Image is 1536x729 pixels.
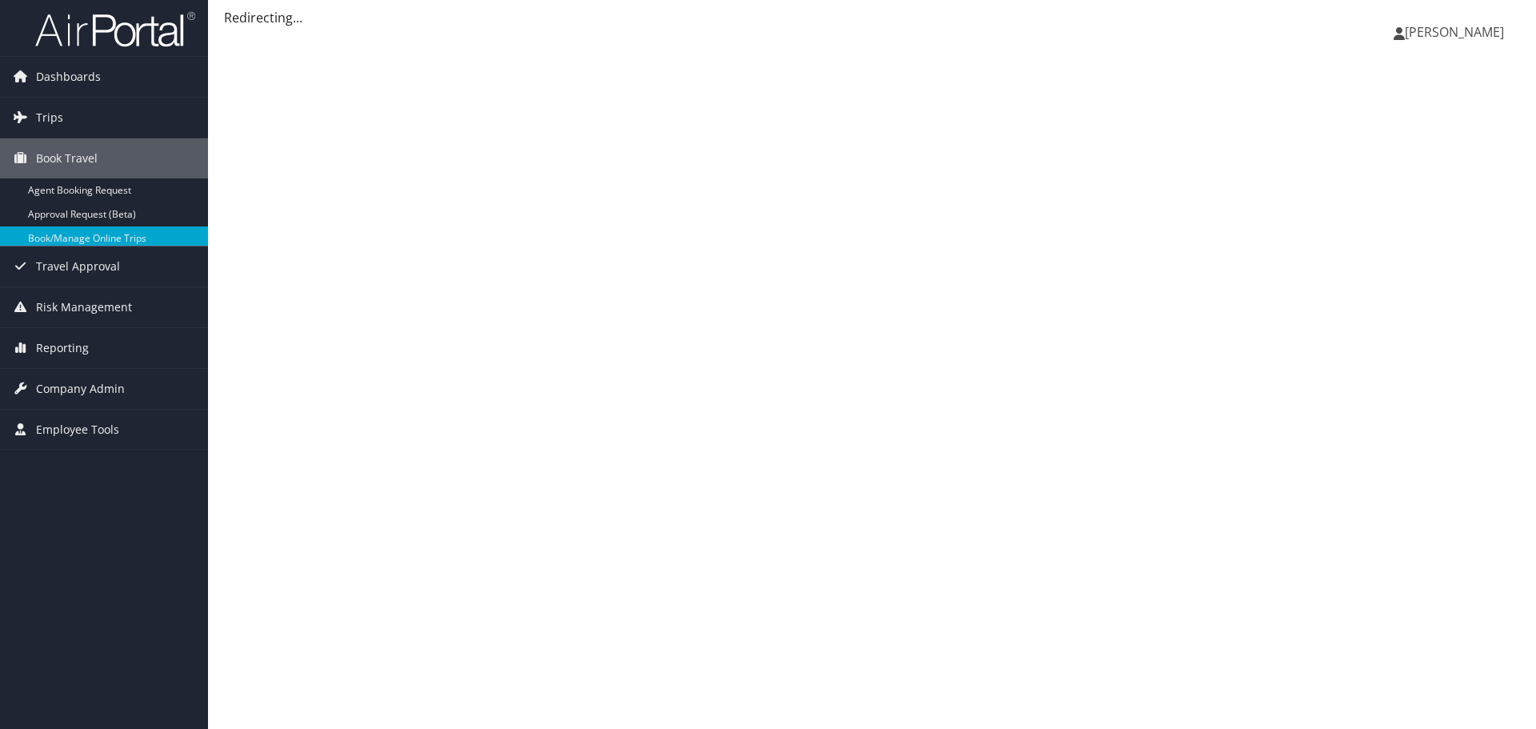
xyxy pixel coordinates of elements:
[36,369,125,409] span: Company Admin
[36,410,119,450] span: Employee Tools
[36,287,132,327] span: Risk Management
[36,98,63,138] span: Trips
[36,328,89,368] span: Reporting
[224,8,1520,27] div: Redirecting...
[1394,8,1520,56] a: [PERSON_NAME]
[36,138,98,178] span: Book Travel
[36,246,120,286] span: Travel Approval
[36,57,101,97] span: Dashboards
[1405,23,1504,41] span: [PERSON_NAME]
[35,10,195,48] img: airportal-logo.png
